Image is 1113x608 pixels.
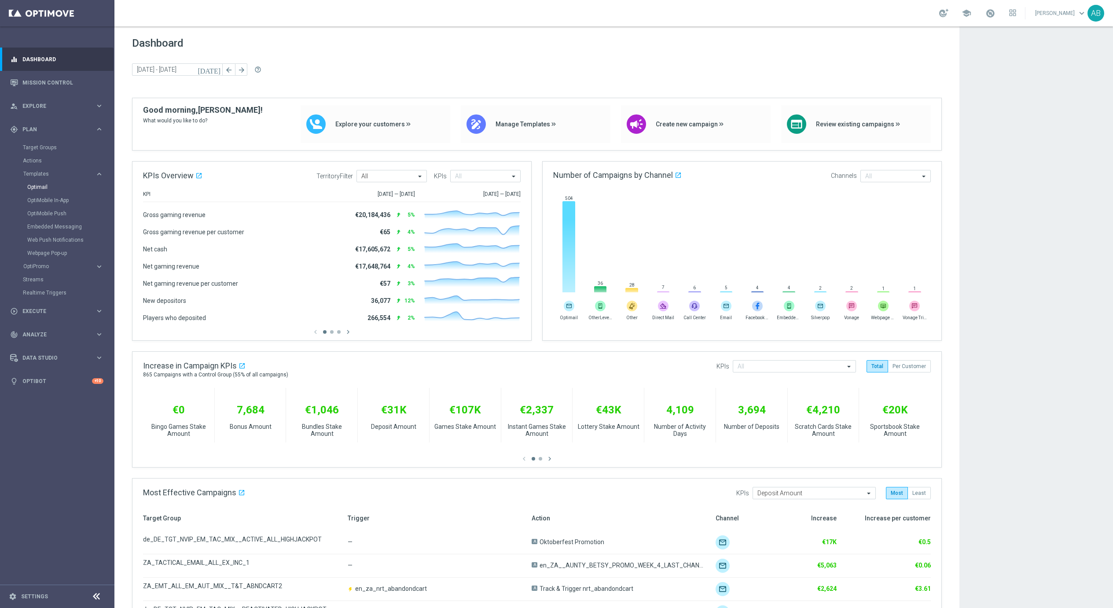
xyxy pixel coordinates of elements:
button: play_circle_outline Execute keyboard_arrow_right [10,308,104,315]
a: Target Groups [23,144,92,151]
i: person_search [10,102,18,110]
button: OptiPromo keyboard_arrow_right [23,263,104,270]
a: Dashboard [22,48,103,71]
a: Actions [23,157,92,164]
button: lightbulb Optibot +10 [10,378,104,385]
div: OptiPromo [23,260,114,273]
a: Realtime Triggers [23,289,92,296]
i: lightbulb [10,377,18,385]
div: OptiMobile In-App [27,194,114,207]
i: keyboard_arrow_right [95,102,103,110]
button: track_changes Analyze keyboard_arrow_right [10,331,104,338]
button: gps_fixed Plan keyboard_arrow_right [10,126,104,133]
div: +10 [92,378,103,384]
i: keyboard_arrow_right [95,170,103,178]
i: gps_fixed [10,125,18,133]
div: Templates [23,171,95,177]
span: Templates [23,171,86,177]
i: keyboard_arrow_right [95,330,103,339]
div: Realtime Triggers [23,286,114,299]
div: Optibot [10,369,103,393]
div: Target Groups [23,141,114,154]
a: Settings [21,594,48,599]
a: Web Push Notifications [27,236,92,243]
i: keyboard_arrow_right [95,125,103,133]
a: Mission Control [22,71,103,94]
i: keyboard_arrow_right [95,307,103,315]
a: Embedded Messaging [27,223,92,230]
a: Optibot [22,369,92,393]
button: Mission Control [10,79,104,86]
span: Data Studio [22,355,95,361]
span: Execute [22,309,95,314]
div: OptiMobile Push [27,207,114,220]
span: Plan [22,127,95,132]
i: equalizer [10,55,18,63]
button: person_search Explore keyboard_arrow_right [10,103,104,110]
div: OptiPromo [23,264,95,269]
div: Explore [10,102,95,110]
i: play_circle_outline [10,307,18,315]
i: settings [9,593,17,601]
div: Data Studio [10,354,95,362]
div: Optimail [27,181,114,194]
a: Optimail [27,184,92,191]
div: Web Push Notifications [27,233,114,247]
a: OptiMobile In-App [27,197,92,204]
span: Explore [22,103,95,109]
i: keyboard_arrow_right [95,354,103,362]
span: keyboard_arrow_down [1077,8,1087,18]
div: Templates [23,167,114,260]
button: Templates keyboard_arrow_right [23,170,104,177]
a: OptiMobile Push [27,210,92,217]
div: Execute [10,307,95,315]
span: Analyze [22,332,95,337]
span: school [962,8,971,18]
button: equalizer Dashboard [10,56,104,63]
button: Data Studio keyboard_arrow_right [10,354,104,361]
i: track_changes [10,331,18,339]
i: keyboard_arrow_right [95,262,103,271]
div: Analyze [10,331,95,339]
div: AB [1087,5,1104,22]
a: Webpage Pop-up [27,250,92,257]
div: Dashboard [10,48,103,71]
div: Embedded Messaging [27,220,114,233]
div: Streams [23,273,114,286]
div: Mission Control [10,71,103,94]
div: Webpage Pop-up [27,247,114,260]
a: [PERSON_NAME]keyboard_arrow_down [1034,7,1087,20]
a: Streams [23,276,92,283]
div: Plan [10,125,95,133]
div: Actions [23,154,114,167]
span: OptiPromo [23,264,86,269]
